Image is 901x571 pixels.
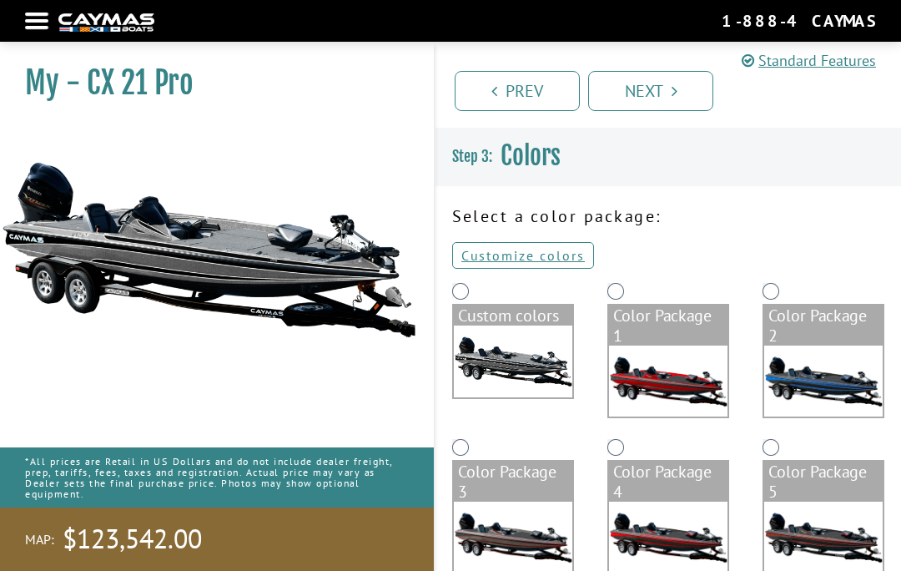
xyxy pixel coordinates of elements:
ul: Pagination [450,68,901,111]
span: $123,542.00 [63,522,202,557]
div: Color Package 1 [609,306,727,346]
h1: My - CX 21 Pro [25,64,392,102]
div: Color Package 3 [454,462,572,502]
a: Prev [455,71,580,111]
a: Customize colors [452,242,594,269]
a: Standard Features [742,49,876,72]
p: Select a color package: [452,204,884,229]
h3: Colors [435,125,901,187]
img: cx-Base-Layer.png [454,326,572,397]
span: MAP: [25,531,54,548]
div: Color Package 4 [609,462,727,502]
div: Color Package 5 [764,462,883,502]
div: Color Package 2 [764,306,883,346]
div: Custom colors [454,306,572,326]
a: Next [588,71,713,111]
div: 1-888-4CAYMAS [722,10,876,32]
p: *All prices are Retail in US Dollars and do not include dealer freight, prep, tariffs, fees, taxe... [25,447,409,508]
img: white-logo-c9c8dbefe5ff5ceceb0f0178aa75bf4bb51f6bca0971e226c86eb53dfe498488.png [58,13,154,31]
img: color_package_282.png [609,346,727,417]
img: color_package_283.png [764,346,883,417]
